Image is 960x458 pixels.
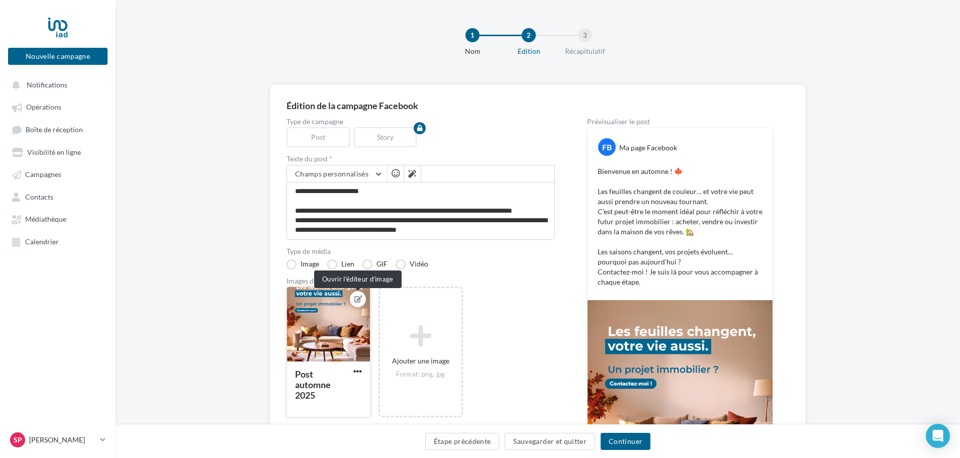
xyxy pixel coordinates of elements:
button: Nouvelle campagne [8,48,108,65]
div: Images du post [286,278,555,285]
div: 3 [578,28,592,42]
a: Opérations [6,98,110,116]
div: Ma page Facebook [619,143,677,153]
label: GIF [362,259,388,269]
a: Visibilité en ligne [6,143,110,161]
div: Post automne 2025 [295,369,331,401]
div: 1 [465,28,479,42]
span: Notifications [27,80,67,89]
button: Notifications [6,75,106,94]
button: Sauvegarder et quitter [505,433,595,450]
label: Type de média [286,248,555,255]
label: Texte du post * [286,155,555,162]
a: Sp [PERSON_NAME] [8,430,108,449]
label: Lien [327,259,354,269]
span: Boîte de réception [26,125,83,134]
div: Nom [440,46,505,56]
span: Contacts [25,193,53,201]
a: Calendrier [6,232,110,250]
label: Image [286,259,319,269]
a: Campagnes [6,165,110,183]
span: Campagnes [25,170,61,179]
div: Récapitulatif [553,46,617,56]
div: FB [598,138,616,156]
span: Visibilité en ligne [27,148,81,156]
p: [PERSON_NAME] [29,435,96,445]
span: Opérations [26,103,61,112]
div: Prévisualiser le post [587,118,773,125]
button: Champs personnalisés [287,165,387,182]
button: Étape précédente [425,433,500,450]
a: Contacts [6,188,110,206]
a: Boîte de réception [6,120,110,139]
div: Ouvrir l'éditeur d’image [314,270,402,288]
span: Sp [14,435,22,445]
div: Open Intercom Messenger [926,424,950,448]
p: Bienvenue en automne ! 🍁 Les feuilles changent de couleur… et votre vie peut aussi prendre un nou... [598,166,762,287]
label: Vidéo [396,259,428,269]
label: Type de campagne [286,118,555,125]
div: Édition de la campagne Facebook [286,101,789,110]
span: Médiathèque [25,215,66,224]
span: Champs personnalisés [295,169,368,178]
a: Médiathèque [6,210,110,228]
span: Calendrier [25,237,59,246]
div: 2 [522,28,536,42]
div: Edition [497,46,561,56]
button: Continuer [601,433,650,450]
